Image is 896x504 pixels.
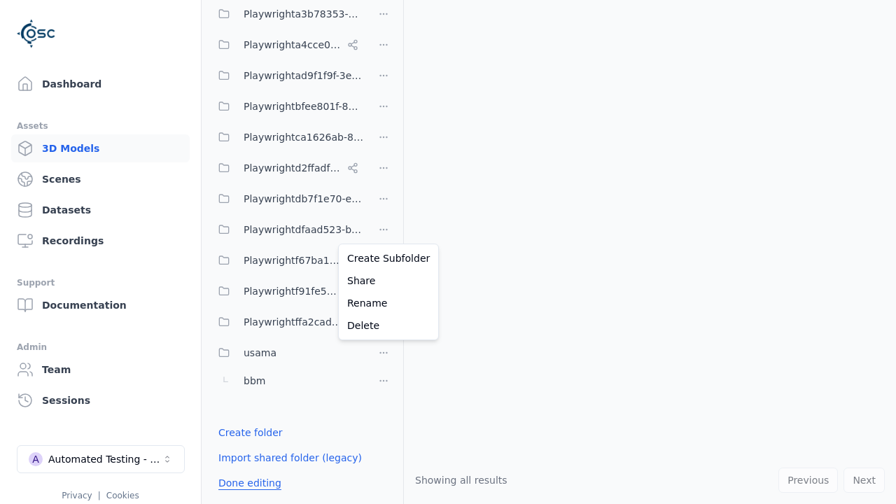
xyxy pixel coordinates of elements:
[342,292,435,314] a: Rename
[342,314,435,337] a: Delete
[342,269,435,292] a: Share
[342,247,435,269] a: Create Subfolder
